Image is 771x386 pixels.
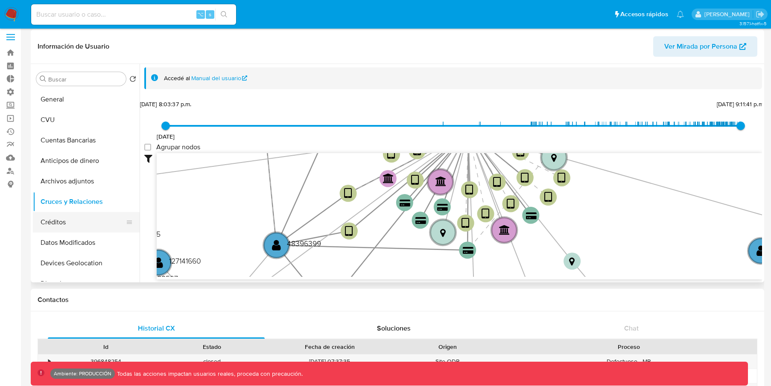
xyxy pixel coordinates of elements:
[387,148,395,160] text: 
[140,100,192,108] span: [DATE] 8:03:37 p.m.
[664,36,737,57] span: Ver Mirada por Persona
[415,217,426,225] text: 
[463,247,473,255] text: 
[157,132,175,141] span: [DATE]
[48,75,123,83] input: Buscar
[551,153,557,163] text: 
[271,342,388,351] div: Fecha de creación
[437,203,448,212] text: 
[33,110,140,130] button: CVU
[215,9,233,20] button: search-icon
[756,244,765,257] text: 
[482,208,490,220] text: 
[59,342,153,351] div: Id
[517,146,525,158] text: 
[159,354,265,369] div: closed
[144,273,178,284] text: 83588597
[33,212,133,232] button: Créditos
[620,10,668,19] span: Accesos rápidos
[144,144,151,151] input: Agrupar nodos
[191,74,248,82] a: Manual del usuario
[272,239,281,251] text: 
[544,191,552,203] text: 
[377,323,411,333] span: Soluciones
[38,42,109,51] h1: Información de Usuario
[33,89,140,110] button: General
[526,212,537,220] text: 
[717,100,765,108] span: [DATE] 9:11:41 p.m.
[53,354,159,369] div: 396848254
[704,10,753,18] p: kevin.palacios@mercadolibre.com
[411,174,419,186] text: 
[400,342,494,351] div: Origen
[40,75,47,82] button: Buscar
[33,130,140,151] button: Cuentas Bancarias
[345,225,353,238] text: 
[38,296,757,304] h1: Contactos
[33,171,140,192] button: Archivos adjuntos
[287,238,321,249] text: 48396399
[33,253,140,273] button: Devices Geolocation
[521,172,529,184] text: 
[383,173,394,183] text: 
[677,11,684,18] a: Notificaciones
[624,323,639,333] span: Chat
[265,354,394,369] div: [DATE] 07:37:35
[31,9,236,20] input: Buscar usuario o caso...
[48,357,50,366] div: •
[156,143,200,151] span: Agrupar nodos
[344,187,352,200] text: 
[33,273,140,294] button: Direcciones
[493,176,501,189] text: 
[209,10,211,18] span: s
[558,172,566,184] text: 
[435,177,447,187] text: 
[507,198,515,210] text: 
[197,10,204,18] span: ⌥
[756,10,765,19] a: Salir
[413,145,421,157] text: 
[154,256,163,269] text: 
[499,225,510,235] text: 
[169,255,201,266] text: 127141660
[461,217,470,229] text: 
[165,342,259,351] div: Estado
[138,323,175,333] span: Historial CX
[33,192,140,212] button: Cruces y Relaciones
[500,354,757,369] div: Defectuoso - MP
[33,151,140,171] button: Anticipos de dinero
[115,370,303,378] p: Todas las acciones impactan usuarios reales, proceda con precaución.
[54,372,111,375] p: Ambiente: PRODUCCIÓN
[465,184,473,196] text: 
[653,36,757,57] button: Ver Mirada por Persona
[569,257,575,266] text: 
[164,74,190,82] span: Accedé al
[394,354,500,369] div: Site ODR
[440,228,446,238] text: 
[400,199,410,207] text: 
[33,232,140,253] button: Datos Modificados
[129,75,136,85] button: Volver al orden por defecto
[506,342,751,351] div: Proceso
